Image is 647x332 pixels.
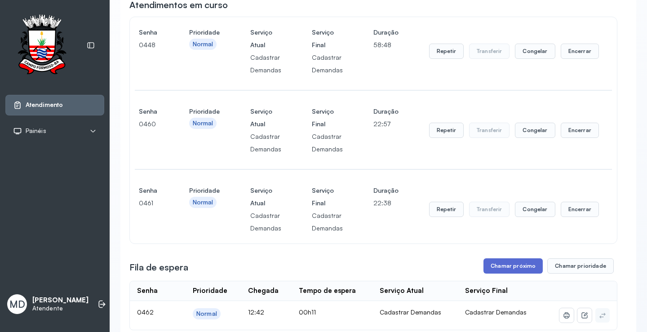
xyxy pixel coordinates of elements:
p: 22:38 [373,197,399,209]
p: Cadastrar Demandas [312,51,343,76]
p: 58:48 [373,39,399,51]
h4: Serviço Atual [250,105,281,130]
p: Cadastrar Demandas [250,130,281,155]
p: Atendente [32,305,89,312]
div: Normal [193,120,213,127]
div: Serviço Atual [380,287,424,295]
h3: Fila de espera [129,261,188,274]
button: Chamar próximo [483,258,543,274]
button: Congelar [515,202,555,217]
p: Cadastrar Demandas [250,209,281,235]
div: Senha [137,287,158,295]
h4: Prioridade [189,26,220,39]
button: Repetir [429,202,464,217]
h4: Prioridade [189,184,220,197]
p: Cadastrar Demandas [250,51,281,76]
h4: Serviço Final [312,105,343,130]
button: Repetir [429,123,464,138]
div: Cadastrar Demandas [380,308,451,316]
button: Congelar [515,44,555,59]
h4: Serviço Atual [250,184,281,209]
span: Cadastrar Demandas [465,308,527,316]
button: Chamar prioridade [547,258,614,274]
p: 0460 [139,118,159,130]
h4: Prioridade [189,105,220,118]
img: Logotipo do estabelecimento [9,14,74,77]
p: 22:57 [373,118,399,130]
div: Normal [193,199,213,206]
p: 0461 [139,197,159,209]
button: Repetir [429,44,464,59]
h4: Serviço Final [312,184,343,209]
h4: Duração [373,26,399,39]
div: Serviço Final [465,287,508,295]
h4: Senha [139,105,159,118]
div: Prioridade [193,287,227,295]
button: Congelar [515,123,555,138]
a: Atendimento [13,101,97,110]
button: Transferir [469,202,510,217]
span: Atendimento [26,101,63,109]
p: Cadastrar Demandas [312,209,343,235]
span: 12:42 [248,308,264,316]
h4: Serviço Final [312,26,343,51]
h4: Duração [373,105,399,118]
button: Transferir [469,44,510,59]
p: 0448 [139,39,159,51]
h4: Senha [139,26,159,39]
p: Cadastrar Demandas [312,130,343,155]
h4: Senha [139,184,159,197]
div: Tempo de espera [299,287,356,295]
span: Painéis [26,127,46,135]
div: Normal [196,310,217,318]
h4: Serviço Atual [250,26,281,51]
button: Encerrar [561,44,599,59]
p: [PERSON_NAME] [32,296,89,305]
div: Normal [193,40,213,48]
button: Encerrar [561,202,599,217]
h4: Duração [373,184,399,197]
button: Encerrar [561,123,599,138]
span: 00h11 [299,308,316,316]
button: Transferir [469,123,510,138]
span: 0462 [137,308,154,316]
div: Chegada [248,287,279,295]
